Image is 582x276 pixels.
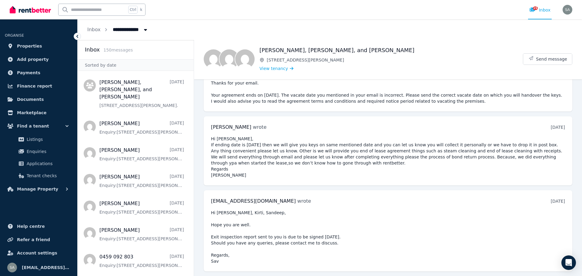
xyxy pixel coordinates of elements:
[536,56,567,62] span: Send message
[7,133,70,145] a: Listings
[259,46,523,55] h1: [PERSON_NAME], [PERSON_NAME], and [PERSON_NAME]
[211,136,565,178] pre: Hi [PERSON_NAME], If ending date is [DATE] then we will give you keys on same mentioned date and ...
[99,200,184,215] a: [PERSON_NAME][DATE]Enquiry:[STREET_ADDRESS][PERSON_NAME].
[27,172,68,179] span: Tenant checks
[551,125,565,130] time: [DATE]
[5,120,72,132] button: Find a tenant
[259,65,288,71] span: View tenancy
[17,96,44,103] span: Documents
[211,124,251,130] span: [PERSON_NAME]
[128,6,138,14] span: Ctrl
[27,160,68,167] span: Applications
[563,5,572,15] img: savim83@gmail.com
[99,147,184,162] a: [PERSON_NAME][DATE]Enquiry:[STREET_ADDRESS][PERSON_NAME].
[17,109,46,116] span: Marketplace
[5,40,72,52] a: Properties
[529,7,550,13] div: Inbox
[253,124,266,130] span: wrote
[5,33,24,38] span: ORGANISE
[17,223,45,230] span: Help centre
[211,210,565,264] pre: Hi [PERSON_NAME], Kirti, Sandeep, Hope you are well. Exit inspection report sent to you is due to...
[78,59,194,71] div: Sorted by date
[99,79,184,108] a: [PERSON_NAME], [PERSON_NAME], and [PERSON_NAME][DATE][STREET_ADDRESS][PERSON_NAME].
[27,136,68,143] span: Listings
[103,48,133,52] span: 150 message s
[204,49,223,69] img: Amarpreet Sidhu
[78,19,158,40] nav: Breadcrumb
[17,42,42,50] span: Properties
[5,247,72,259] a: Account settings
[211,68,565,104] pre: Hi [PERSON_NAME], Thanks for your email. Your agreement ends on [DATE]. The vacate date you menti...
[10,5,51,14] img: RentBetter
[5,67,72,79] a: Payments
[7,158,70,170] a: Applications
[5,107,72,119] a: Marketplace
[17,122,49,130] span: Find a tenant
[5,80,72,92] a: Finance report
[5,53,72,65] a: Add property
[267,57,523,63] span: [STREET_ADDRESS][PERSON_NAME]
[211,198,296,204] span: [EMAIL_ADDRESS][DOMAIN_NAME]
[140,7,142,12] span: k
[551,199,565,204] time: [DATE]
[533,6,538,10] span: 15
[17,82,52,90] span: Finance report
[259,65,293,71] a: View tenancy
[5,234,72,246] a: Refer a friend
[99,227,184,242] a: [PERSON_NAME][DATE]Enquiry:[STREET_ADDRESS][PERSON_NAME].
[85,45,100,54] h2: Inbox
[17,69,40,76] span: Payments
[99,253,184,268] a: 0459 092 803[DATE]Enquiry:[STREET_ADDRESS][PERSON_NAME].
[87,27,101,32] a: Inbox
[22,264,70,271] span: [EMAIL_ADDRESS][DOMAIN_NAME]
[7,170,70,182] a: Tenant checks
[297,198,311,204] span: wrote
[5,183,72,195] button: Manage Property
[523,54,572,65] button: Send message
[7,145,70,158] a: Enquiries
[17,56,49,63] span: Add property
[219,49,239,69] img: Kirti kirti
[27,148,68,155] span: Enquiries
[17,249,57,257] span: Account settings
[5,220,72,232] a: Help centre
[17,236,50,243] span: Refer a friend
[17,185,58,193] span: Manage Property
[99,173,184,188] a: [PERSON_NAME][DATE]Enquiry:[STREET_ADDRESS][PERSON_NAME].
[7,263,17,272] img: savim83@gmail.com
[99,120,184,135] a: [PERSON_NAME][DATE]Enquiry:[STREET_ADDRESS][PERSON_NAME].
[5,93,72,105] a: Documents
[235,49,255,69] img: Sandeep Kumar
[561,255,576,270] div: Open Intercom Messenger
